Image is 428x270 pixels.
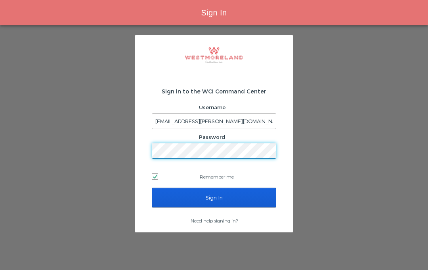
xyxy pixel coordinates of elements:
[201,8,227,17] span: Sign In
[152,171,276,183] label: Remember me
[191,218,238,223] a: Need help signing in?
[199,104,225,110] label: Username
[152,188,276,207] input: Sign In
[199,134,225,140] label: Password
[152,87,276,95] h2: Sign in to the WCI Command Center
